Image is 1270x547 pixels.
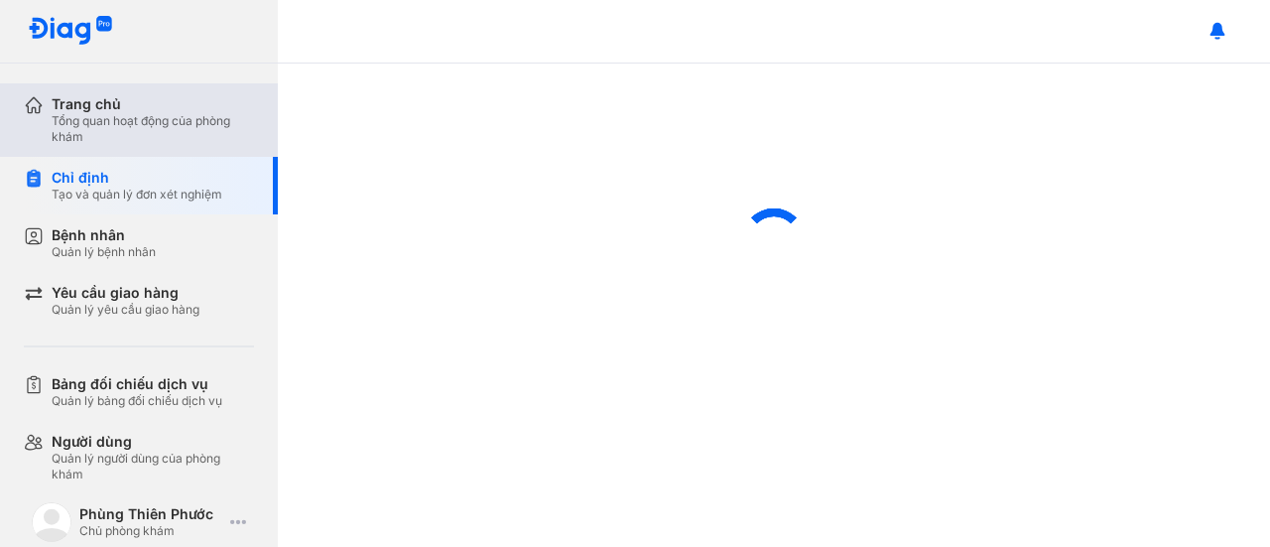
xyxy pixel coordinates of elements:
div: Quản lý người dùng của phòng khám [52,451,254,482]
img: logo [32,502,71,542]
div: Người dùng [52,433,254,451]
div: Quản lý bảng đối chiếu dịch vụ [52,393,222,409]
div: Bệnh nhân [52,226,156,244]
div: Yêu cầu giao hàng [52,284,199,302]
div: Chỉ định [52,169,222,187]
div: Tổng quan hoạt động của phòng khám [52,113,254,145]
img: logo [28,16,113,47]
div: Trang chủ [52,95,254,113]
div: Bảng đối chiếu dịch vụ [52,375,222,393]
div: Quản lý yêu cầu giao hàng [52,302,199,318]
div: Quản lý bệnh nhân [52,244,156,260]
div: Tạo và quản lý đơn xét nghiệm [52,187,222,203]
div: Phùng Thiên Phước [79,505,222,523]
div: Chủ phòng khám [79,523,222,539]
